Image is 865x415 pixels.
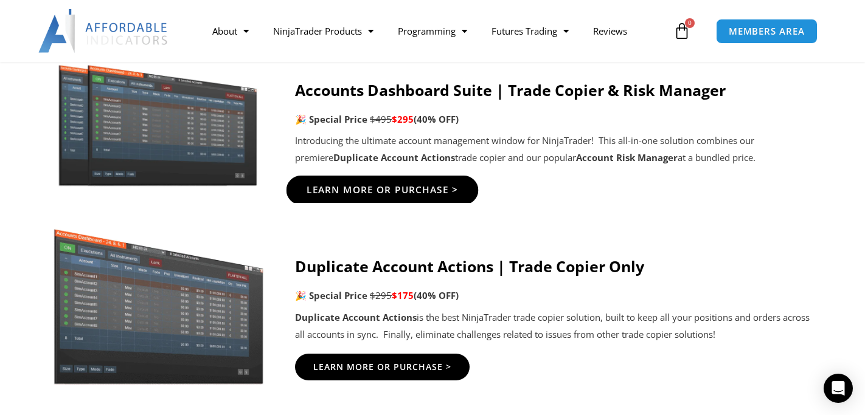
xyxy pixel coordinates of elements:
span: $295 [392,113,414,125]
a: Futures Trading [479,17,581,45]
span: $295 [370,289,392,301]
strong: Duplicate Account Actions [333,151,455,163]
a: About [200,17,261,45]
span: Learn More Or Purchase > [313,363,451,371]
span: 0 [685,18,695,28]
a: Reviews [581,17,639,45]
span: Learn More Or Purchase > [307,186,459,195]
span: MEMBERS AREA [729,27,805,36]
img: Screenshot 2024-08-26 15414455555 | Affordable Indicators – NinjaTrader [52,216,265,385]
a: NinjaTrader Products [261,17,386,45]
div: Open Intercom Messenger [824,374,853,403]
strong: 🎉 Special Price [295,289,367,301]
nav: Menu [200,17,671,45]
a: Learn More Or Purchase > [295,354,470,380]
a: Learn More Or Purchase > [287,176,479,205]
strong: 🎉 Special Price [295,113,367,125]
img: Screenshot 2024-11-20 151221 | Affordable Indicators – NinjaTrader [52,60,265,188]
b: (40% OFF) [414,289,459,301]
h4: Duplicate Account Actions | Trade Copier Only [295,257,813,275]
p: Introducing the ultimate account management window for NinjaTrader! This all-in-one solution comb... [295,132,813,166]
a: Programming [386,17,479,45]
a: 0 [655,13,709,49]
span: $175 [392,289,414,301]
span: $495 [370,113,392,125]
strong: Accounts Dashboard Suite | Trade Copier & Risk Manager [295,80,726,100]
a: MEMBERS AREA [716,19,818,44]
strong: Duplicate Account Actions [295,311,417,323]
strong: Account Risk Manager [576,151,678,163]
img: LogoAI | Affordable Indicators – NinjaTrader [38,9,169,53]
p: is the best NinjaTrader trade copier solution, built to keep all your positions and orders across... [295,309,813,343]
b: (40% OFF) [414,113,459,125]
